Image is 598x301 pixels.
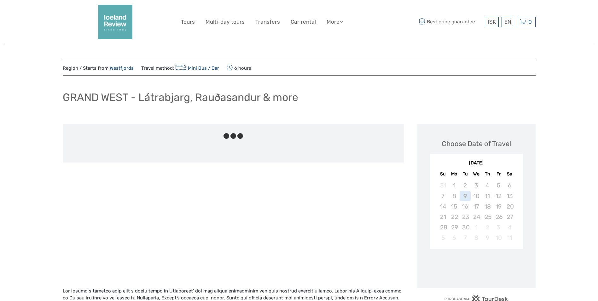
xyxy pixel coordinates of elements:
[471,212,482,222] div: Not available Wednesday, September 24th, 2025
[493,201,504,212] div: Not available Friday, September 19th, 2025
[181,17,195,27] a: Tours
[460,222,471,233] div: Not available Tuesday, September 30th, 2025
[502,17,514,27] div: EN
[482,170,493,178] div: Th
[174,65,219,71] a: Mini Bus / Car
[482,212,493,222] div: Not available Thursday, September 25th, 2025
[493,191,504,201] div: Not available Friday, September 12th, 2025
[291,17,316,27] a: Car rental
[471,233,482,243] div: Not available Wednesday, October 8th, 2025
[438,201,449,212] div: Not available Sunday, September 14th, 2025
[327,17,343,27] a: More
[527,19,533,25] span: 0
[98,5,132,39] img: 2352-2242c590-57d0-4cbf-9375-f685811e12ac_logo_big.png
[482,191,493,201] div: Not available Thursday, September 11th, 2025
[417,17,483,27] span: Best price guarantee
[471,191,482,201] div: Not available Wednesday, September 10th, 2025
[504,222,515,233] div: Not available Saturday, October 4th, 2025
[449,201,460,212] div: Not available Monday, September 15th, 2025
[471,201,482,212] div: Not available Wednesday, September 17th, 2025
[471,222,482,233] div: Not available Wednesday, October 1st, 2025
[460,233,471,243] div: Not available Tuesday, October 7th, 2025
[493,233,504,243] div: Not available Friday, October 10th, 2025
[460,212,471,222] div: Not available Tuesday, September 23rd, 2025
[438,191,449,201] div: Not available Sunday, September 7th, 2025
[504,201,515,212] div: Not available Saturday, September 20th, 2025
[141,63,219,72] span: Travel method:
[206,17,245,27] a: Multi-day tours
[460,201,471,212] div: Not available Tuesday, September 16th, 2025
[227,63,251,72] span: 6 hours
[482,233,493,243] div: Not available Thursday, October 9th, 2025
[449,212,460,222] div: Not available Monday, September 22nd, 2025
[438,233,449,243] div: Not available Sunday, October 5th, 2025
[488,19,496,25] span: ISK
[110,65,134,71] a: Westfjords
[438,180,449,191] div: Not available Sunday, August 31st, 2025
[493,170,504,178] div: Fr
[504,233,515,243] div: Not available Saturday, October 11th, 2025
[482,201,493,212] div: Not available Thursday, September 18th, 2025
[471,180,482,191] div: Not available Wednesday, September 3rd, 2025
[504,191,515,201] div: Not available Saturday, September 13th, 2025
[438,212,449,222] div: Not available Sunday, September 21st, 2025
[493,212,504,222] div: Not available Friday, September 26th, 2025
[255,17,280,27] a: Transfers
[432,180,521,243] div: month 2025-09
[471,170,482,178] div: We
[504,180,515,191] div: Not available Saturday, September 6th, 2025
[438,222,449,233] div: Not available Sunday, September 28th, 2025
[460,180,471,191] div: Not available Tuesday, September 2nd, 2025
[449,222,460,233] div: Not available Monday, September 29th, 2025
[460,191,471,201] div: Not available Tuesday, September 9th, 2025
[493,180,504,191] div: Not available Friday, September 5th, 2025
[438,170,449,178] div: Su
[474,265,479,269] div: Loading...
[482,222,493,233] div: Not available Thursday, October 2nd, 2025
[430,160,523,167] div: [DATE]
[442,139,511,149] div: Choose Date of Travel
[460,170,471,178] div: Tu
[449,170,460,178] div: Mo
[504,170,515,178] div: Sa
[63,65,134,72] span: Region / Starts from:
[63,91,298,104] h1: GRAND WEST - Látrabjarg, Rauðasandur & more
[449,180,460,191] div: Not available Monday, September 1st, 2025
[449,191,460,201] div: Not available Monday, September 8th, 2025
[449,233,460,243] div: Not available Monday, October 6th, 2025
[504,212,515,222] div: Not available Saturday, September 27th, 2025
[482,180,493,191] div: Not available Thursday, September 4th, 2025
[493,222,504,233] div: Not available Friday, October 3rd, 2025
